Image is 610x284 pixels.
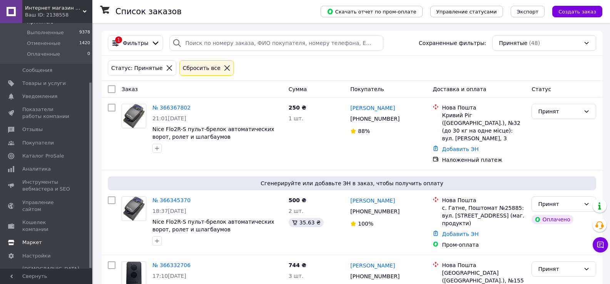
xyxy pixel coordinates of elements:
[517,9,538,15] span: Экспорт
[545,8,602,14] a: Создать заказ
[22,106,71,120] span: Показатели работы компании
[350,197,395,204] a: [PERSON_NAME]
[110,64,164,72] div: Статус: Принятые
[289,208,304,214] span: 2 шт.
[25,5,83,12] span: Интернет магазин въездных ворот, автоматики ворот, гаражных ворот, ролет и автоматических шлагбаумов
[289,105,306,111] span: 250 ₴
[22,67,52,74] span: Сообщения
[538,200,580,208] div: Принят
[442,241,525,249] div: Пром-оплата
[442,104,525,111] div: Нова Пошта
[350,262,395,269] a: [PERSON_NAME]
[552,6,602,17] button: Создать заказ
[152,208,186,214] span: 18:37[DATE]
[122,196,146,221] a: Фото товару
[115,7,182,16] h1: Список заказов
[27,51,60,58] span: Оплаченные
[436,9,497,15] span: Управление статусами
[349,113,401,124] div: [PHONE_NUMBER]
[442,261,525,269] div: Нова Пошта
[152,262,191,268] a: № 366332706
[152,115,186,121] span: 21:01[DATE]
[22,153,64,159] span: Каталог ProSale
[181,64,222,72] div: Сбросить все
[289,86,307,92] span: Сумма
[327,8,416,15] span: Скачать отчет по пром-оплате
[531,215,573,224] div: Оплачено
[531,86,551,92] span: Статус
[122,86,138,92] span: Заказ
[529,40,540,46] span: (48)
[123,39,148,47] span: Фильтры
[442,231,478,237] a: Добавить ЭН
[27,29,64,36] span: Выполненные
[321,6,423,17] button: Скачать отчет по пром-оплате
[349,271,401,282] div: [PHONE_NUMBER]
[22,252,50,259] span: Настройки
[123,197,145,221] img: Фото товару
[358,128,370,134] span: 88%
[22,199,71,213] span: Управление сайтом
[442,156,525,164] div: Наложенный платеж
[152,126,274,140] a: Nice Flo2R-S пульт-брелок автоматических ворот, ролет и шлагбаумов
[79,40,90,47] span: 1420
[25,12,92,18] div: Ваш ID: 2138558
[22,93,57,100] span: Уведомления
[350,86,384,92] span: Покупатель
[152,105,191,111] a: № 366367802
[442,196,525,204] div: Нова Пошта
[538,265,580,273] div: Принят
[442,111,525,142] div: Кривий Ріг ([GEOGRAPHIC_DATA].), №32 (до 30 кг на одне місце): вул. [PERSON_NAME], 3
[22,179,71,193] span: Инструменты вебмастера и SEO
[289,115,304,121] span: 1 шт.
[22,166,51,173] span: Аналитика
[538,107,580,116] div: Принят
[169,35,383,51] input: Поиск по номеру заказа, ФИО покупателя, номеру телефона, Email, номеру накладной
[123,104,145,128] img: Фото товару
[419,39,486,47] span: Сохраненные фильтры:
[22,219,71,233] span: Кошелек компании
[511,6,545,17] button: Экспорт
[289,197,306,203] span: 500 ₴
[122,104,146,128] a: Фото товару
[358,221,373,227] span: 100%
[22,126,43,133] span: Отзывы
[430,6,503,17] button: Управление статусами
[87,51,90,58] span: 0
[442,204,525,227] div: с. Гатне, Поштомат №25885: вул. [STREET_ADDRESS] (маг. продукти)
[22,239,42,246] span: Маркет
[433,86,486,92] span: Доставка и оплата
[111,179,593,187] span: Сгенерируйте или добавьте ЭН в заказ, чтобы получить оплату
[350,104,395,112] a: [PERSON_NAME]
[442,146,478,152] a: Добавить ЭН
[593,237,608,252] button: Чат с покупателем
[79,29,90,36] span: 9378
[289,273,304,279] span: 3 шт.
[558,9,596,15] span: Создать заказ
[349,206,401,217] div: [PHONE_NUMBER]
[22,80,66,87] span: Товары и услуги
[152,273,186,279] span: 17:10[DATE]
[22,140,54,146] span: Покупатели
[289,218,324,227] div: 35.63 ₴
[499,39,527,47] span: Принятые
[152,197,191,203] a: № 366345370
[289,262,306,268] span: 744 ₴
[27,40,60,47] span: Отмененные
[152,219,274,233] a: Nice Flo2R-S пульт-брелок автоматических ворот, ролет и шлагбаумов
